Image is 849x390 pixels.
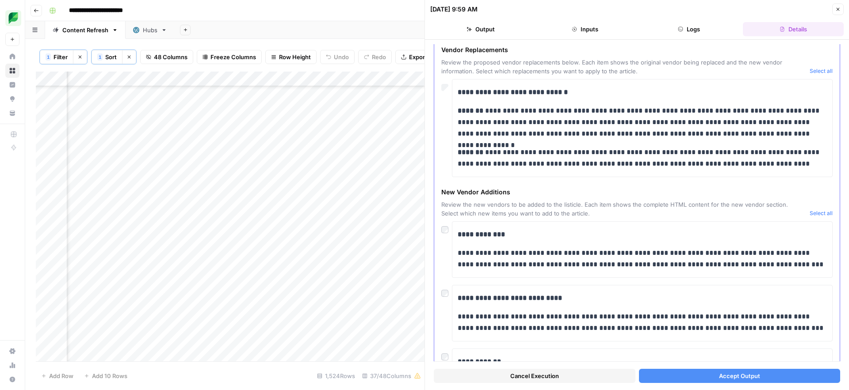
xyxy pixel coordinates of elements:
[5,49,19,64] a: Home
[36,369,79,383] button: Add Row
[359,369,424,383] div: 37/48 Columns
[810,209,833,218] button: Select all
[5,358,19,372] a: Usage
[279,53,311,61] span: Row Height
[210,53,256,61] span: Freeze Columns
[62,26,108,34] div: Content Refresh
[409,53,440,61] span: Export CSV
[719,371,760,380] span: Accept Output
[639,369,841,383] button: Accept Output
[92,50,122,64] button: 1Sort
[430,22,531,36] button: Output
[5,106,19,120] a: Your Data
[441,58,806,76] span: Review the proposed vendor replacements below. Each item shows the original vendor being replaced...
[5,372,19,386] button: Help + Support
[197,50,262,64] button: Freeze Columns
[639,22,740,36] button: Logs
[40,50,73,64] button: 1Filter
[143,26,157,34] div: Hubs
[5,78,19,92] a: Insights
[45,21,126,39] a: Content Refresh
[140,50,193,64] button: 48 Columns
[535,22,635,36] button: Inputs
[5,92,19,106] a: Opportunities
[99,53,101,61] span: 1
[358,50,392,64] button: Redo
[441,45,806,54] span: Vendor Replacements
[334,53,349,61] span: Undo
[154,53,187,61] span: 48 Columns
[47,53,50,61] span: 1
[372,53,386,61] span: Redo
[5,64,19,78] a: Browse
[743,22,844,36] button: Details
[92,371,127,380] span: Add 10 Rows
[5,344,19,358] a: Settings
[320,50,355,64] button: Undo
[430,5,478,14] div: [DATE] 9:59 AM
[510,371,559,380] span: Cancel Execution
[395,50,446,64] button: Export CSV
[314,369,359,383] div: 1,524 Rows
[54,53,68,61] span: Filter
[49,371,73,380] span: Add Row
[5,10,21,26] img: SproutSocial Logo
[434,369,635,383] button: Cancel Execution
[5,7,19,29] button: Workspace: SproutSocial
[441,200,806,218] span: Review the new vendors to be added to the listicle. Each item shows the complete HTML content for...
[105,53,117,61] span: Sort
[97,53,103,61] div: 1
[79,369,133,383] button: Add 10 Rows
[126,21,175,39] a: Hubs
[441,188,806,197] span: New Vendor Additions
[810,67,833,76] button: Select all
[265,50,317,64] button: Row Height
[46,53,51,61] div: 1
